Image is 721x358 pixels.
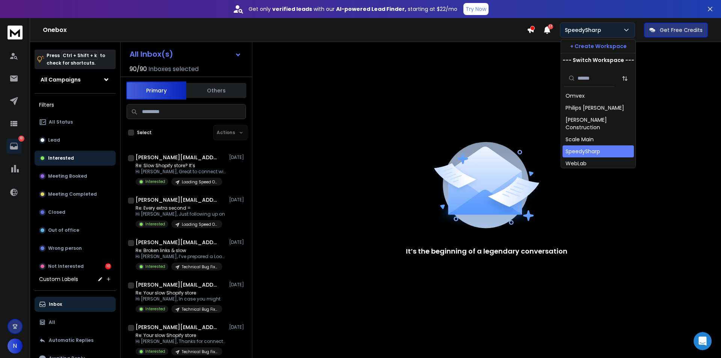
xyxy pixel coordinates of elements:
div: 10 [105,263,111,269]
button: Closed [35,205,116,220]
p: It’s the beginning of a legendary conversation [406,246,567,257]
span: 90 / 90 [130,65,147,74]
button: Meeting Completed [35,187,116,202]
h1: Onebox [43,26,527,35]
span: Ctrl + Shift + k [62,51,98,60]
p: --- Switch Workspace --- [563,56,634,64]
div: SpeedySharp [566,148,600,155]
div: Open Intercom Messenger [694,332,712,350]
p: + Create Workspace [570,42,627,50]
h1: All Campaigns [41,76,81,83]
p: Re: Your slow Shopify store [136,290,222,296]
div: Omvex [566,92,585,100]
button: Others [186,82,246,99]
h1: [PERSON_NAME][EMAIL_ADDRESS][DOMAIN_NAME] [136,196,218,204]
p: All [49,319,55,325]
p: Get Free Credits [660,26,703,34]
button: Primary [126,82,186,100]
p: Technical Bug Fixing and Loading Speed [182,264,218,270]
h3: Custom Labels [39,275,78,283]
p: Technical Bug Fixing and Loading Speed [182,307,218,312]
p: Inbox [49,301,62,307]
h3: Inboxes selected [148,65,199,74]
p: Interested [145,306,165,312]
button: Lead [35,133,116,148]
button: Get Free Credits [644,23,708,38]
button: N [8,338,23,353]
strong: verified leads [272,5,312,13]
p: Not Interested [48,263,84,269]
p: Interested [48,155,74,161]
button: Inbox [35,297,116,312]
p: Loading Speed Optimization [182,179,218,185]
p: SpeedySharp [565,26,604,34]
button: Wrong person [35,241,116,256]
div: Philips [PERSON_NAME] [566,104,624,112]
img: logo [8,26,23,39]
h1: [PERSON_NAME][EMAIL_ADDRESS][PERSON_NAME][DOMAIN_NAME] [136,323,218,331]
p: Try Now [466,5,486,13]
p: Meeting Booked [48,173,87,179]
p: Interested [145,221,165,227]
p: Hi [PERSON_NAME], Just following up on [136,211,225,217]
p: 10 [18,136,24,142]
p: Closed [48,209,65,215]
h3: Filters [35,100,116,110]
p: Out of office [48,227,79,233]
h1: All Inbox(s) [130,50,173,58]
div: [PERSON_NAME] Construction [566,116,631,131]
p: Get only with our starting at $22/mo [249,5,457,13]
button: Automatic Replies [35,333,116,348]
button: All Inbox(s) [124,47,247,62]
p: Hi [PERSON_NAME], In case you might [136,296,222,302]
p: Loading Speed Optimization [182,222,218,227]
p: Lead [48,137,60,143]
p: Hi [PERSON_NAME], I’ve prepared a Loom [136,254,226,260]
p: Hi [PERSON_NAME], Great to connect with [136,169,226,175]
button: All Campaigns [35,72,116,87]
span: 17 [548,24,553,29]
button: All Status [35,115,116,130]
p: Automatic Replies [49,337,94,343]
h1: [PERSON_NAME][EMAIL_ADDRESS][DOMAIN_NAME] [136,154,218,161]
p: Technical Bug Fixing and Loading Speed [182,349,218,355]
p: Interested [145,264,165,269]
button: Meeting Booked [35,169,116,184]
button: Not Interested10 [35,259,116,274]
p: [DATE] [229,154,246,160]
p: Interested [145,349,165,354]
p: Meeting Completed [48,191,97,197]
div: WebLab [566,160,587,167]
p: Press to check for shortcuts. [47,52,105,67]
p: Re: Slow Shopify store? It’s [136,163,226,169]
div: Scale Main [566,136,594,143]
button: Try Now [463,3,489,15]
button: Interested [35,151,116,166]
button: Out of office [35,223,116,238]
h1: [PERSON_NAME][EMAIL_ADDRESS][DOMAIN_NAME] [136,239,218,246]
p: Re: Every extra second = [136,205,225,211]
strong: AI-powered Lead Finder, [336,5,406,13]
button: Sort by Sort A-Z [617,71,632,86]
label: Select [137,130,152,136]
p: All Status [49,119,73,125]
a: 10 [6,139,21,154]
p: Re: Broken links & slow [136,248,226,254]
button: All [35,315,116,330]
p: [DATE] [229,239,246,245]
p: [DATE] [229,324,246,330]
p: Hi [PERSON_NAME], Thanks for connecting. I’ve [136,338,226,344]
button: + Create Workspace [561,39,635,53]
p: [DATE] [229,282,246,288]
p: Wrong person [48,245,82,251]
p: Interested [145,179,165,184]
h1: [PERSON_NAME][EMAIL_ADDRESS][DOMAIN_NAME] [136,281,218,289]
p: [DATE] [229,197,246,203]
p: Re: Your slow Shopify store [136,332,226,338]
